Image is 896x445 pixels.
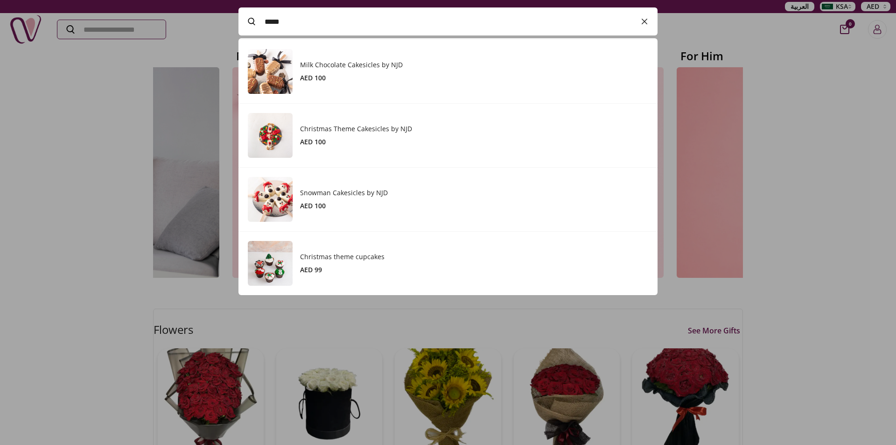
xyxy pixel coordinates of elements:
div: AED 100 [300,201,648,211]
a: Product ImageMilk Chocolate Cakesicles by NJDAED 100 [248,49,648,94]
img: Product Image [248,241,293,286]
div: AED 100 [300,73,648,83]
a: Product ImageSnowman Cakesicles by NJDAED 100 [248,177,648,222]
img: Product Image [248,177,293,222]
div: AED 99 [300,265,648,275]
div: AED 100 [300,137,648,147]
a: Product ImageChristmas Theme Cakesicles by NJDAED 100 [248,113,648,158]
a: Product ImageChristmas theme cupcakesAED 99 [248,241,648,286]
h3: Snowman Cakesicles by NJD [300,188,648,198]
h3: Milk Chocolate Cakesicles by NJD [300,60,648,70]
h3: Christmas theme cupcakes [300,252,648,261]
img: Product Image [248,113,293,158]
h3: Christmas Theme Cakesicles by NJD [300,124,648,134]
img: Product Image [248,49,293,94]
input: Search [265,8,631,35]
